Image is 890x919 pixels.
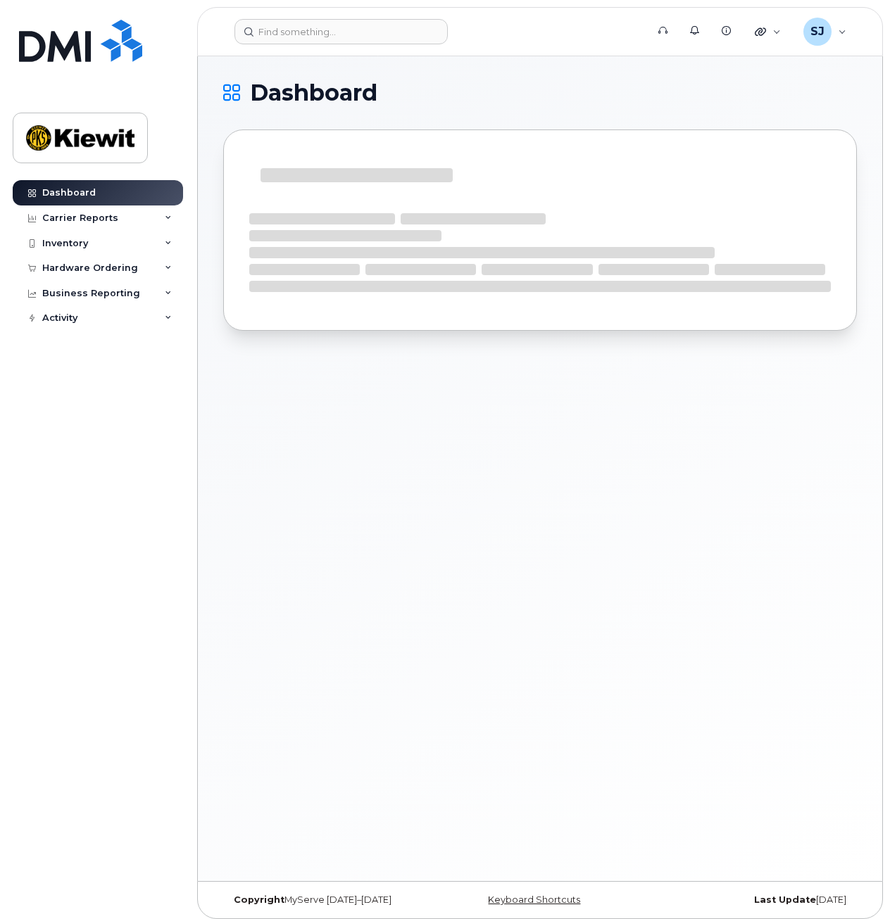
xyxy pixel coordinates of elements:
[234,894,284,905] strong: Copyright
[488,894,580,905] a: Keyboard Shortcuts
[646,894,857,906] div: [DATE]
[754,894,816,905] strong: Last Update
[223,894,434,906] div: MyServe [DATE]–[DATE]
[250,82,377,103] span: Dashboard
